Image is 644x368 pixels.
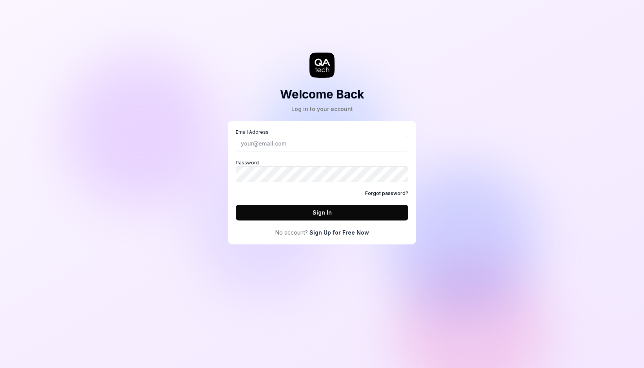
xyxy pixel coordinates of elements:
[280,86,364,103] h2: Welcome Back
[365,190,408,197] a: Forgot password?
[236,205,408,220] button: Sign In
[236,136,408,151] input: Email Address
[236,129,408,151] label: Email Address
[309,228,369,237] a: Sign Up for Free Now
[236,159,408,182] label: Password
[275,228,308,237] span: No account?
[280,105,364,113] div: Log in to your account
[236,166,408,182] input: Password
